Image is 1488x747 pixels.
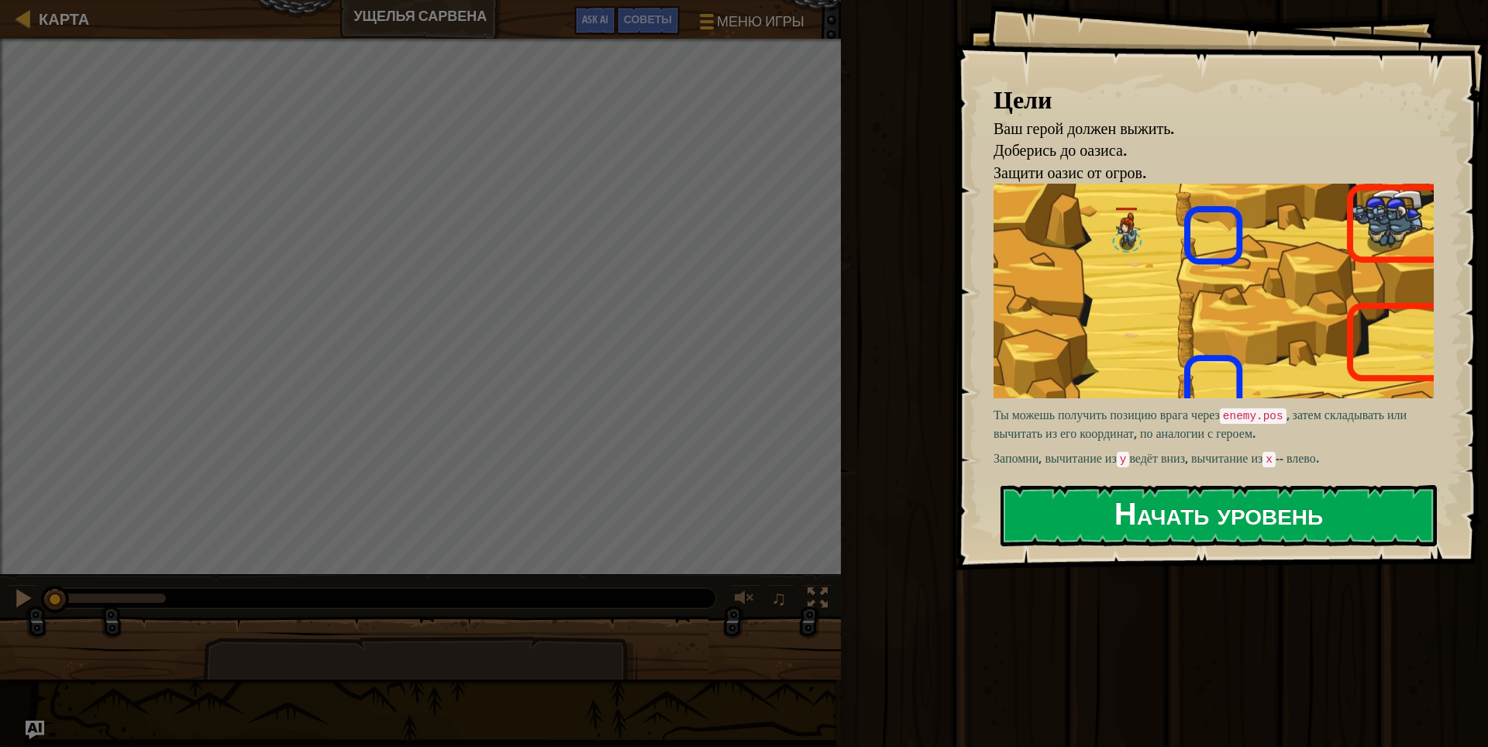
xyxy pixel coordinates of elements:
[687,6,814,43] button: Меню игры
[994,184,1445,398] img: Sarven gaps
[1262,452,1276,467] code: x
[26,721,44,739] button: Ask AI
[994,162,1146,183] span: Защити оазис от огров.
[802,584,833,616] button: Переключить полноэкранный режим
[8,584,39,616] button: Ctrl + P: Pause
[994,139,1127,160] span: Доберись до оазиса.
[1117,452,1130,467] code: y
[574,6,616,35] button: Ask AI
[974,118,1430,140] li: Ваш герой должен выжить.
[31,9,89,29] a: Карта
[717,12,804,32] span: Меню игры
[582,12,608,26] span: Ask AI
[768,584,794,616] button: ♫
[39,9,89,29] span: Карта
[994,406,1445,442] p: Ты можешь получить позицию врага через , затем складывать или вычитать из его координат, по анало...
[994,82,1434,118] div: Цели
[729,584,760,616] button: Регулировать громкость
[974,162,1430,184] li: Защити оазис от огров.
[624,12,672,26] span: Советы
[994,449,1445,468] p: Запомни, вычитание из ведёт вниз, вычитание из -- влево.
[974,139,1430,162] li: Доберись до оазиса.
[1001,485,1437,546] button: Начать уровень
[1220,408,1286,424] code: enemy.pos
[771,587,787,610] span: ♫
[994,118,1174,139] span: Ваш герой должен выжить.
